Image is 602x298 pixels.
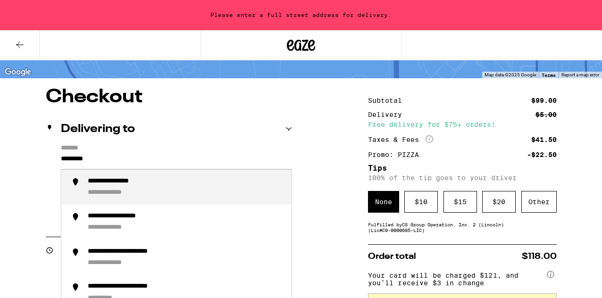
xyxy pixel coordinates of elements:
[531,97,557,104] div: $99.00
[522,252,557,261] span: $118.00
[542,72,556,78] a: Terms
[368,222,557,233] div: Fulfilled by CS Group Operation, Inc. 2 (Lincoln) (Lic# C9-0000685-LIC )
[527,151,557,158] div: -$22.50
[443,191,477,213] div: $ 15
[561,72,599,77] a: Report a map error
[368,174,557,182] p: 100% of the tip goes to your driver
[531,136,557,143] div: $41.50
[368,111,409,118] div: Delivery
[368,191,399,213] div: None
[2,66,33,78] img: Google
[368,135,433,144] div: Taxes & Fees
[2,66,33,78] a: Open this area in Google Maps (opens a new window)
[485,72,536,77] span: Map data ©2025 Google
[404,191,438,213] div: $ 10
[368,97,409,104] div: Subtotal
[368,165,557,172] h5: Tips
[535,111,557,118] div: $5.00
[61,124,135,135] h2: Delivering to
[368,252,416,261] span: Order total
[368,268,545,287] span: Your card will be charged $121, and you’ll receive $3 in change
[368,121,557,128] div: Free delivery for $75+ orders!
[482,191,516,213] div: $ 20
[368,151,426,158] div: Promo: PIZZA
[46,88,292,107] h1: Checkout
[521,191,557,213] div: Other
